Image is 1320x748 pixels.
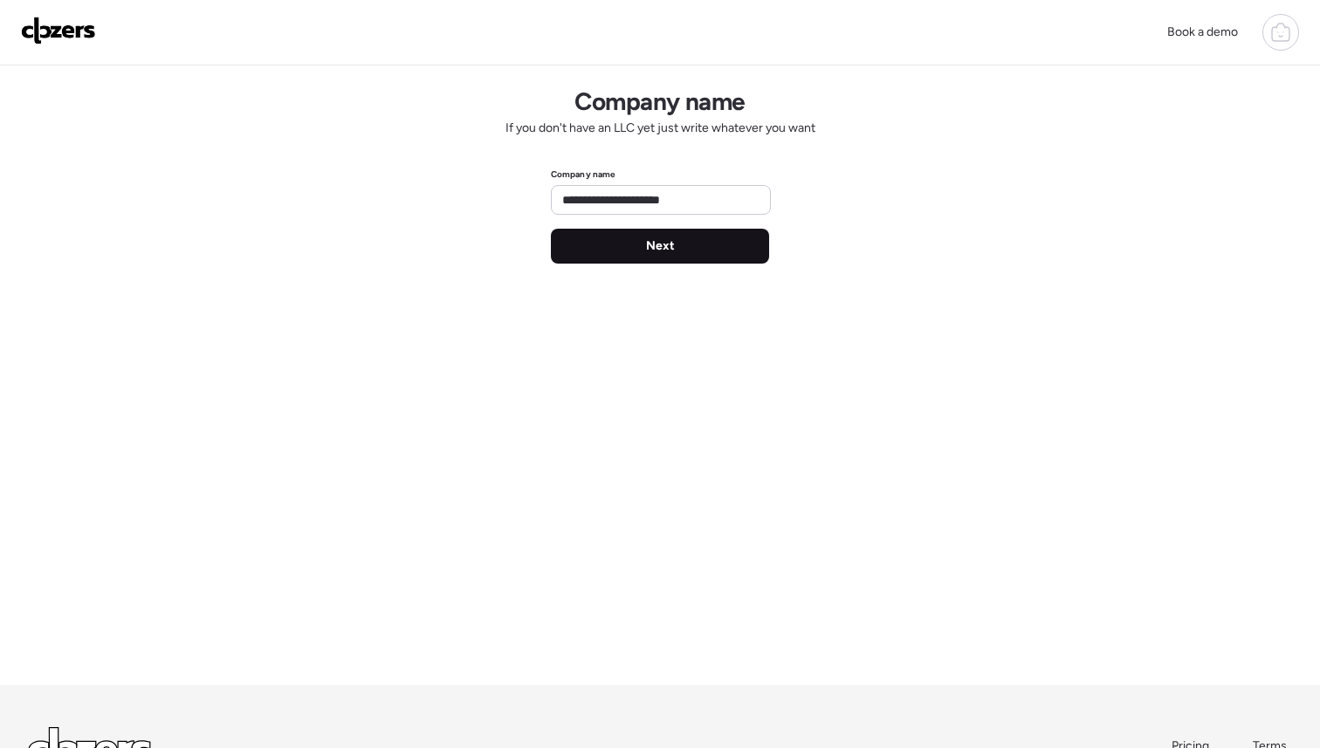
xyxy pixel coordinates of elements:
[21,17,96,45] img: Logo
[1167,24,1238,39] span: Book a demo
[551,168,615,180] label: Company name
[505,120,815,137] span: If you don't have an LLC yet just write whatever you want
[646,237,675,255] span: Next
[574,86,745,116] h1: Company name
